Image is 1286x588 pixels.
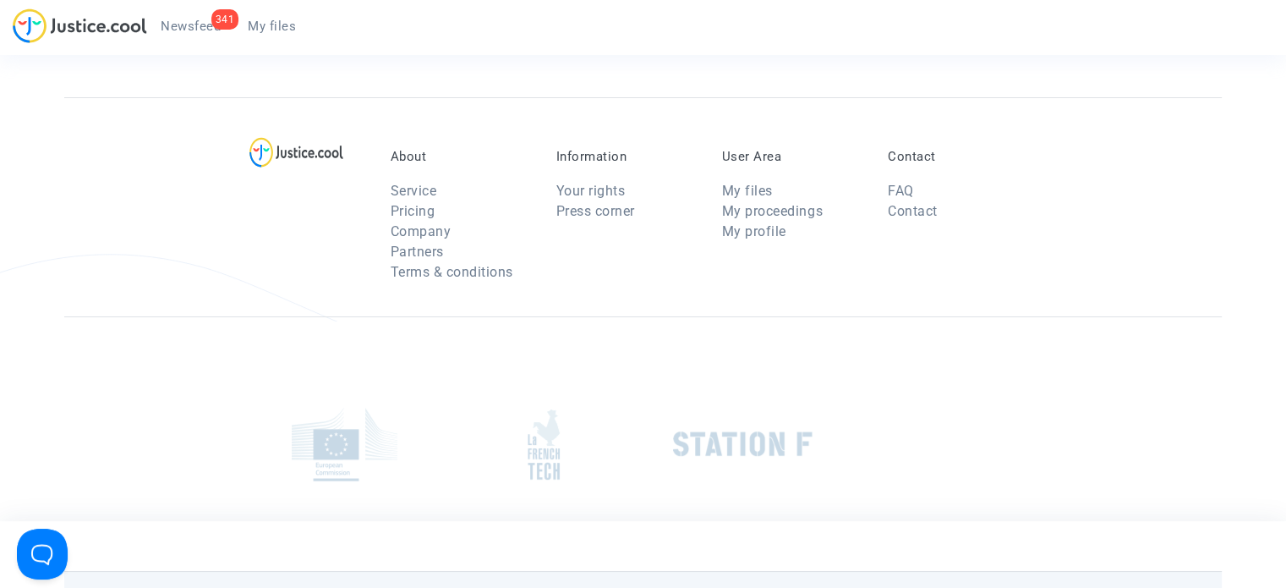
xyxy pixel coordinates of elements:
p: User Area [722,149,862,164]
img: french_tech.png [528,409,560,481]
p: About [391,149,531,164]
img: logo-lg.svg [249,137,343,168]
iframe: Help Scout Beacon - Open [17,529,68,580]
a: Press corner [556,203,635,219]
a: My files [722,183,773,199]
a: Terms & conditions [391,264,513,280]
img: jc-logo.svg [13,8,147,43]
span: My files [248,19,296,34]
a: Pricing [391,203,435,219]
a: Contact [888,203,938,219]
div: 341 [211,9,239,30]
span: Newsfeed [161,19,221,34]
a: Your rights [556,183,626,199]
a: 341Newsfeed [147,14,234,39]
a: FAQ [888,183,914,199]
p: Contact [888,149,1028,164]
a: Service [391,183,437,199]
p: Information [556,149,697,164]
img: stationf.png [673,431,813,457]
a: Company [391,223,451,239]
a: Partners [391,244,444,260]
a: My profile [722,223,786,239]
img: europe_commision.png [292,408,397,481]
a: My proceedings [722,203,823,219]
a: My files [234,14,309,39]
